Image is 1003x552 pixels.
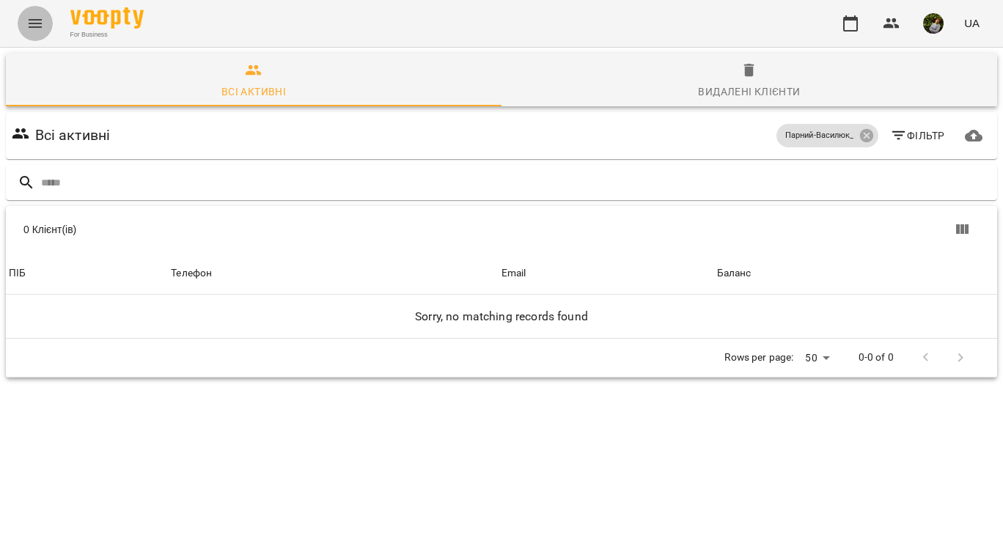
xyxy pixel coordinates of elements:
[799,347,834,369] div: 50
[6,206,997,253] div: Table Toolbar
[171,265,212,282] div: Sort
[717,265,752,282] div: Баланс
[890,127,945,144] span: Фільтр
[717,265,994,282] span: Баланс
[35,124,111,147] h6: Всі активні
[221,83,286,100] div: Всі активні
[501,265,711,282] span: Email
[859,350,894,365] p: 0-0 of 0
[964,15,980,31] span: UA
[9,265,165,282] span: ПІБ
[501,265,526,282] div: Email
[23,222,510,237] div: 0 Клієнт(ів)
[698,83,800,100] div: Видалені клієнти
[944,212,980,247] button: Вигляд колонок
[9,265,26,282] div: ПІБ
[171,265,496,282] span: Телефон
[70,7,144,29] img: Voopty Logo
[717,265,752,282] div: Sort
[9,265,26,282] div: Sort
[171,265,212,282] div: Телефон
[724,350,793,365] p: Rows per page:
[884,122,951,149] button: Фільтр
[776,124,878,147] div: Парний-Василюк_
[18,6,53,41] button: Menu
[70,30,144,40] span: For Business
[501,265,526,282] div: Sort
[958,10,985,37] button: UA
[9,306,994,327] h6: Sorry, no matching records found
[923,13,944,34] img: b75e9dd987c236d6cf194ef640b45b7d.jpg
[785,130,854,142] p: Парний-Василюк_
